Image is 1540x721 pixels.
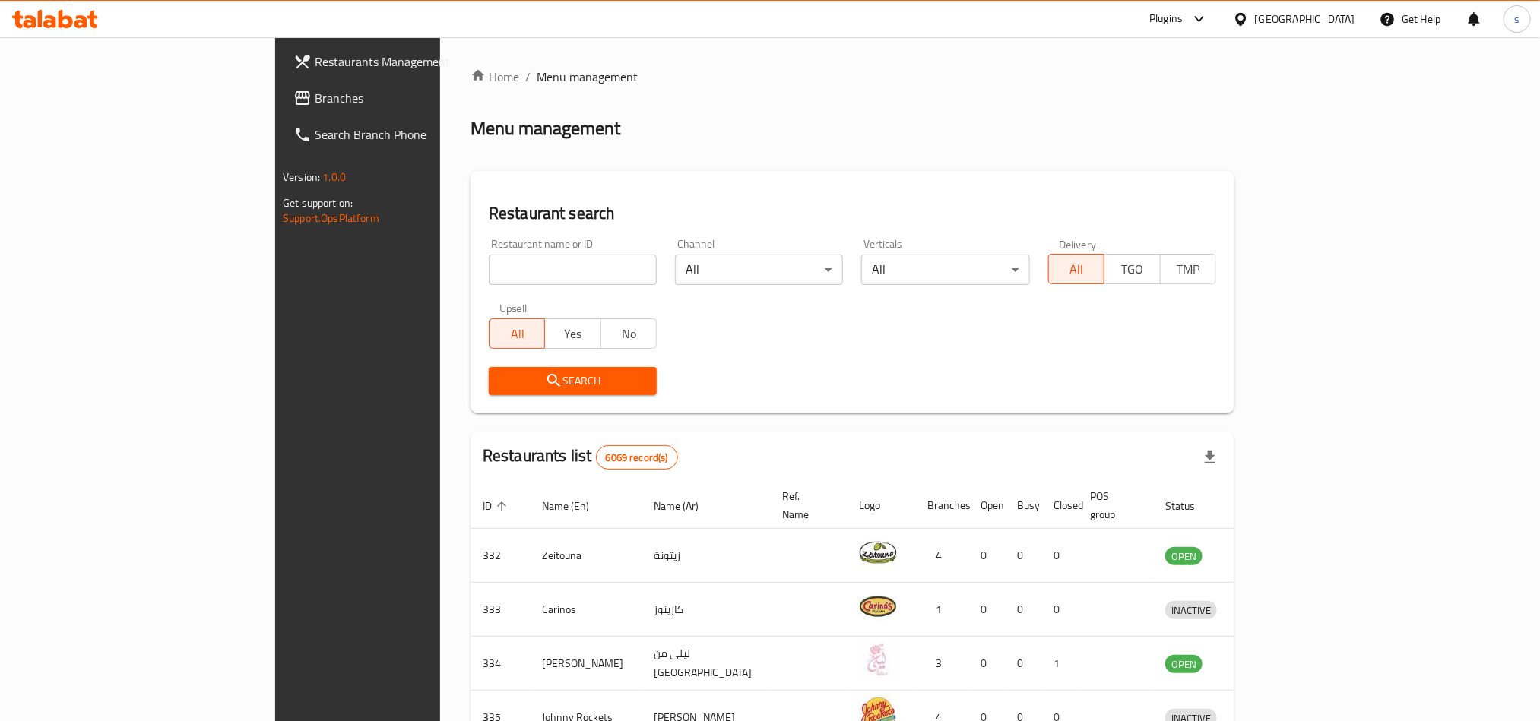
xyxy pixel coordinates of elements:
[915,482,968,529] th: Branches
[315,52,520,71] span: Restaurants Management
[968,583,1005,637] td: 0
[1514,11,1519,27] span: s
[281,116,532,153] a: Search Branch Phone
[281,43,532,80] a: Restaurants Management
[489,367,657,395] button: Search
[859,533,897,571] img: Zeitouna
[530,637,642,691] td: [PERSON_NAME]
[915,637,968,691] td: 3
[915,583,968,637] td: 1
[283,167,320,187] span: Version:
[1165,602,1217,619] span: INACTIVE
[1255,11,1355,27] div: [GEOGRAPHIC_DATA]
[597,451,677,465] span: 6069 record(s)
[551,323,594,345] span: Yes
[542,497,609,515] span: Name (En)
[1005,529,1041,583] td: 0
[315,89,520,107] span: Branches
[859,641,897,679] img: Leila Min Lebnan
[1059,239,1097,249] label: Delivery
[489,202,1216,225] h2: Restaurant search
[859,587,897,625] img: Carinos
[501,372,645,391] span: Search
[1055,258,1098,280] span: All
[544,318,600,349] button: Yes
[1149,10,1183,28] div: Plugins
[471,116,620,141] h2: Menu management
[968,637,1005,691] td: 0
[642,637,770,691] td: ليلى من [GEOGRAPHIC_DATA]
[530,583,642,637] td: Carinos
[1165,655,1203,673] div: OPEN
[675,255,843,285] div: All
[1090,487,1135,523] span: POS group
[483,497,512,515] span: ID
[1111,258,1154,280] span: TGO
[322,167,346,187] span: 1.0.0
[483,444,678,470] h2: Restaurants list
[1165,656,1203,673] span: OPEN
[283,193,353,213] span: Get support on:
[1165,548,1203,565] span: OPEN
[1005,637,1041,691] td: 0
[1165,601,1217,619] div: INACTIVE
[499,303,528,314] label: Upsell
[968,482,1005,529] th: Open
[1041,482,1078,529] th: Closed
[1165,547,1203,565] div: OPEN
[600,318,657,349] button: No
[654,497,718,515] span: Name (Ar)
[489,255,657,285] input: Search for restaurant name or ID..
[915,529,968,583] td: 4
[537,68,638,86] span: Menu management
[1167,258,1210,280] span: TMP
[782,487,829,523] span: Ref. Name
[281,80,532,116] a: Branches
[283,208,379,228] a: Support.OpsPlatform
[642,583,770,637] td: كارينوز
[1005,583,1041,637] td: 0
[642,529,770,583] td: زيتونة
[1048,254,1104,284] button: All
[607,323,651,345] span: No
[315,125,520,144] span: Search Branch Phone
[471,68,1234,86] nav: breadcrumb
[1005,482,1041,529] th: Busy
[1104,254,1160,284] button: TGO
[596,445,678,470] div: Total records count
[1041,529,1078,583] td: 0
[1041,583,1078,637] td: 0
[968,529,1005,583] td: 0
[861,255,1029,285] div: All
[1160,254,1216,284] button: TMP
[496,323,539,345] span: All
[1041,637,1078,691] td: 1
[1192,439,1228,476] div: Export file
[489,318,545,349] button: All
[530,529,642,583] td: Zeitouna
[1165,497,1215,515] span: Status
[847,482,915,529] th: Logo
